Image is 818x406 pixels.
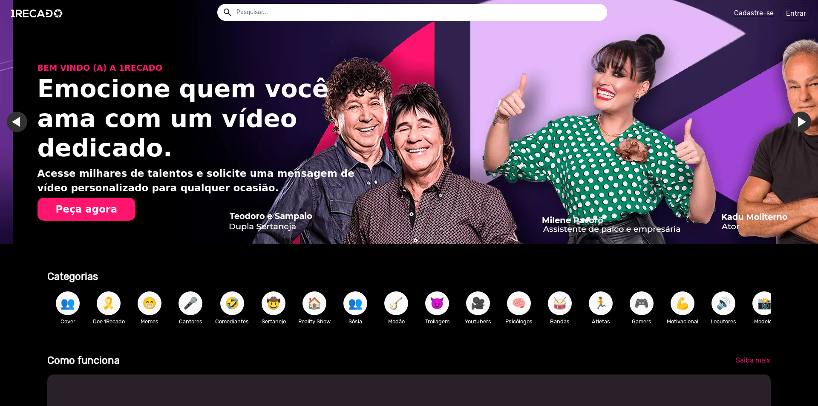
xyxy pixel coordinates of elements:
p: Motivacional [666,317,699,325]
button: 📸 [752,291,776,315]
p: Psicólogos [503,317,535,325]
a: Entrar [781,6,812,21]
button: 💪 [671,291,694,315]
p: Gamers [625,317,658,325]
p: Comediantes [215,317,249,325]
span: 🤠 [266,291,281,315]
button: 🪕 [384,291,408,315]
a: Ir para o slide anterior [20,112,40,132]
button: Peça agora [37,198,135,221]
button: 🤣 [220,291,244,315]
span: 🏠 [307,291,322,315]
button: 🎗️ [97,291,121,315]
p: Acesse milhares de talentos e solicite uma mensagem de vídeo personalizado para qualquer ocasião. [37,166,365,196]
span: 🎤 [183,291,198,315]
span: 🪕 [389,291,403,315]
button: 😁 [138,291,161,315]
button: 🤠 [262,291,285,315]
p: Memes [133,317,166,325]
p: Cantores [174,317,207,325]
button: 😈 [425,291,449,315]
p: Cover [52,317,84,325]
span: 🏃 [593,291,608,315]
button: 🎥 [466,291,490,315]
span: 🔊 [716,291,731,315]
span: 🧠 [512,291,526,315]
u: Cadastre-se [734,9,774,17]
button: 🏠 [302,291,326,315]
span: 💪 [675,291,690,315]
span: 👥 [348,291,363,315]
p: Modão [380,317,412,325]
button: 👥 [56,291,80,315]
h1: Emocione quem você ama com um vídeo dedicado. [37,74,365,162]
p: Reality Show [298,317,331,325]
p: Doe 1Recado [92,317,125,325]
span: 🎗️ [101,291,116,315]
span: 🎥 [471,291,485,315]
b: Categorias [47,271,98,282]
p: BEM VINDO (A) A 1RECADO [37,62,365,75]
button: 🔊 [711,291,735,315]
p: Modelos [748,317,781,325]
span: 🥁 [553,291,567,315]
p: Trollagem [421,317,453,325]
span: 📸 [757,291,772,315]
b: Como funciona [47,354,120,366]
span: 😁 [142,291,157,315]
p: Atletas [585,317,617,325]
button: 👥 [343,291,367,315]
mat-icon: Example home icon [222,7,233,17]
p: Sertanejo [257,317,290,325]
button: 🎮 [630,291,654,315]
p: Sósia [339,317,372,325]
span: 🤣 [225,291,239,315]
span: Saiba mais [736,356,770,364]
p: Bandas [544,317,576,325]
span: 👥 [60,291,75,315]
span: 😈 [430,291,444,315]
button: 🏃 [589,291,613,315]
p: Locutores [707,317,740,325]
input: Pesquisar... [230,4,607,21]
p: Youtubers [462,317,494,325]
button: 🎤 [179,291,202,315]
button: 🥁 [548,291,572,315]
button: Example home icon [219,4,234,19]
span: 🎮 [634,291,649,315]
a: Saiba mais [729,353,777,368]
button: 🧠 [507,291,531,315]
